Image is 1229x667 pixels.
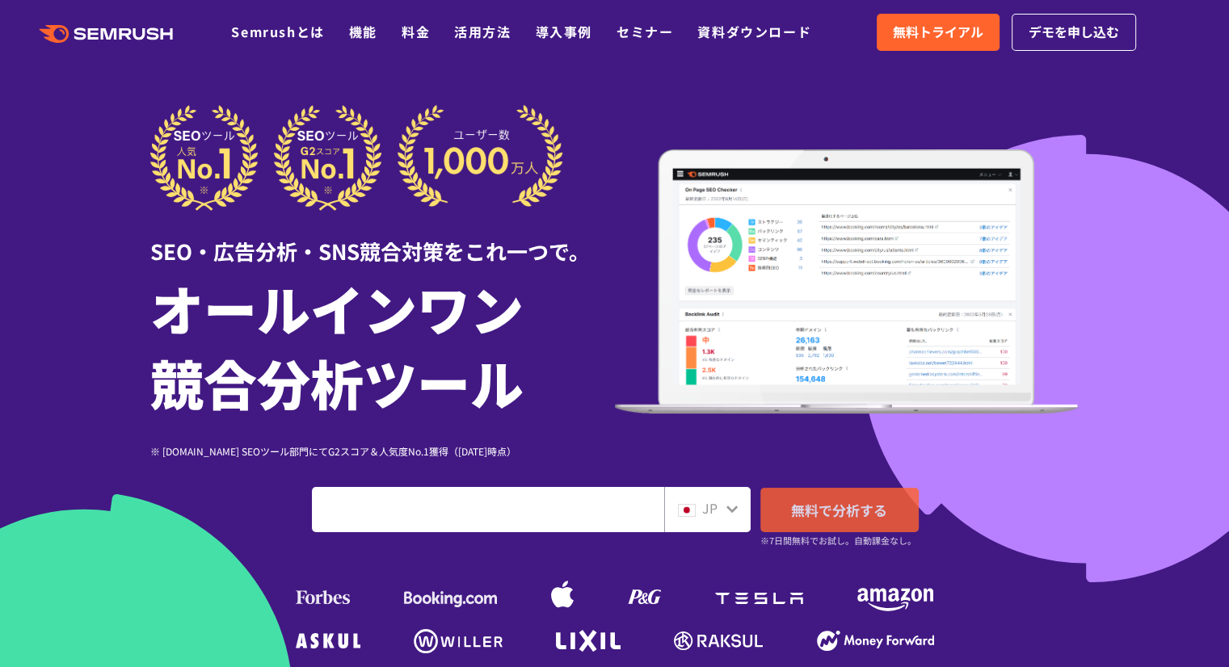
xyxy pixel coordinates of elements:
[617,22,673,41] a: セミナー
[791,500,887,520] span: 無料で分析する
[1029,22,1119,43] span: デモを申し込む
[150,443,615,459] div: ※ [DOMAIN_NAME] SEOツール部門にてG2スコア＆人気度No.1獲得（[DATE]時点）
[349,22,377,41] a: 機能
[697,22,811,41] a: 資料ダウンロード
[877,14,1000,51] a: 無料トライアル
[454,22,511,41] a: 活用方法
[402,22,430,41] a: 料金
[760,488,919,532] a: 無料で分析する
[150,211,615,266] div: SEO・広告分析・SNS競合対策をこれ一つで。
[760,533,916,548] small: ※7日間無料でお試し。自動課金なし。
[893,22,983,43] span: 無料トライアル
[536,22,592,41] a: 導入事例
[231,22,324,41] a: Semrushとは
[150,271,615,419] h1: オールインワン 競合分析ツール
[1012,14,1136,51] a: デモを申し込む
[702,498,718,518] span: JP
[313,488,663,531] input: ドメイン、キーワードまたはURLを入力してください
